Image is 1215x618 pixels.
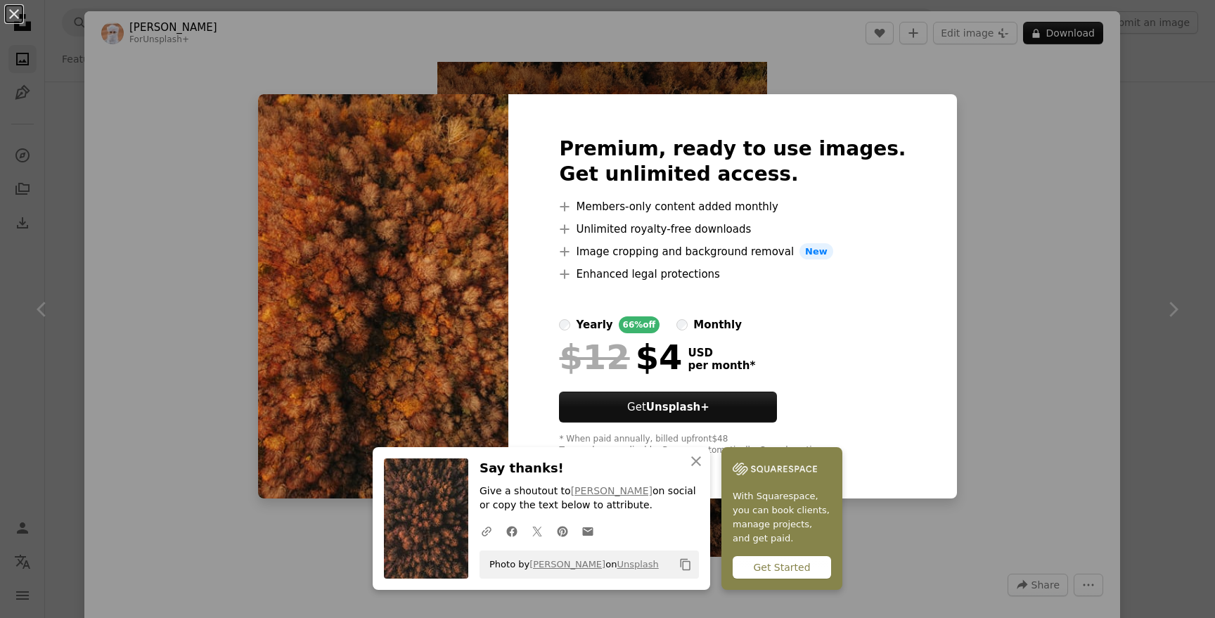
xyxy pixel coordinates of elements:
a: Unsplash [617,559,658,569]
div: $4 [559,339,682,375]
img: file-1747939142011-51e5cc87e3c9 [733,458,817,479]
span: With Squarespace, you can book clients, manage projects, and get paid. [733,489,831,546]
div: Get Started [733,556,831,579]
div: * When paid annually, billed upfront $48 Taxes where applicable. Renews automatically. Cancel any... [559,434,906,456]
h3: Say thanks! [480,458,699,479]
h2: Premium, ready to use images. Get unlimited access. [559,136,906,187]
img: premium_photo-1670766111256-fb9e5cc22cea [258,94,508,499]
p: Give a shoutout to on social or copy the text below to attribute. [480,484,699,513]
button: Copy to clipboard [674,553,697,577]
a: Share on Pinterest [550,517,575,545]
a: Share on Facebook [499,517,525,545]
span: $12 [559,339,629,375]
li: Unlimited royalty-free downloads [559,221,906,238]
input: yearly66%off [559,319,570,330]
span: per month * [688,359,755,372]
strong: Unsplash+ [646,401,709,413]
a: Share over email [575,517,600,545]
li: Enhanced legal protections [559,266,906,283]
a: Share on Twitter [525,517,550,545]
span: USD [688,347,755,359]
button: GetUnsplash+ [559,392,777,423]
a: [PERSON_NAME] [529,559,605,569]
div: yearly [576,316,612,333]
span: New [799,243,833,260]
div: 66% off [619,316,660,333]
a: With Squarespace, you can book clients, manage projects, and get paid.Get Started [721,447,842,590]
span: Photo by on [482,553,659,576]
a: [PERSON_NAME] [571,485,652,496]
li: Members-only content added monthly [559,198,906,215]
li: Image cropping and background removal [559,243,906,260]
input: monthly [676,319,688,330]
div: monthly [693,316,742,333]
